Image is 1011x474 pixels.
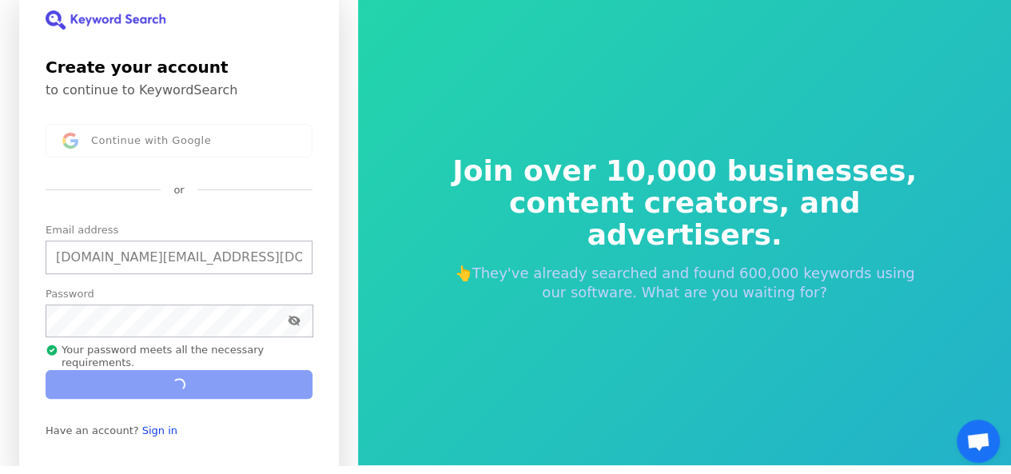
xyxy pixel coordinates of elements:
a: Sign in [142,424,177,437]
img: KeywordSearch [46,10,165,30]
span: Have an account? [46,424,139,437]
h1: Create your account [46,55,312,79]
span: content creators, and advertisers. [442,187,928,251]
a: Open chat [957,420,1000,463]
p: or [173,183,184,197]
p: 👆They've already searched and found 600,000 keywords using our software. What are you waiting for? [442,264,928,302]
p: to continue to KeywordSearch [46,82,312,98]
p: Your password meets all the necessary requirements. [46,344,313,370]
span: Join over 10,000 businesses, [442,155,928,187]
button: Hide password [285,312,304,331]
